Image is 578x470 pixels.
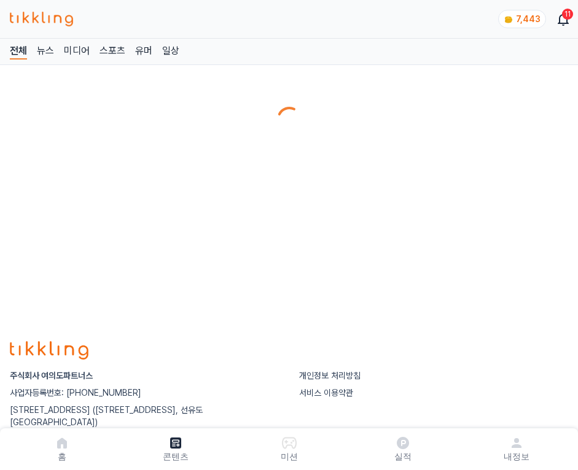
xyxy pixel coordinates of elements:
a: 일상 [162,44,179,60]
a: 내정보 [459,433,573,465]
p: 홈 [58,450,66,463]
button: 미션 [232,433,346,465]
p: 내정보 [504,450,529,463]
img: 미션 [282,436,297,450]
img: 티끌링 [10,12,73,26]
img: coin [504,15,514,25]
a: coin 7,443 [498,10,544,28]
a: 유머 [135,44,152,60]
a: 전체 [10,44,27,60]
a: 뉴스 [37,44,54,60]
a: 실적 [346,433,459,465]
a: 스포츠 [100,44,125,60]
a: 11 [558,12,568,26]
a: 홈 [5,433,119,465]
p: [STREET_ADDRESS] ([STREET_ADDRESS], 선유도 [GEOGRAPHIC_DATA]) [10,404,279,428]
a: 서비스 이용약관 [299,388,353,398]
p: 실적 [394,450,412,463]
p: 미션 [281,450,298,463]
p: 주식회사 여의도파트너스 [10,369,279,382]
p: 사업자등록번호: [PHONE_NUMBER] [10,387,279,399]
a: 개인정보 처리방침 [299,371,361,380]
p: 콘텐츠 [163,450,189,463]
img: logo [10,341,88,360]
a: 콘텐츠 [119,433,232,465]
a: 미디어 [64,44,90,60]
div: 11 [562,9,573,20]
span: 7,443 [516,14,541,24]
